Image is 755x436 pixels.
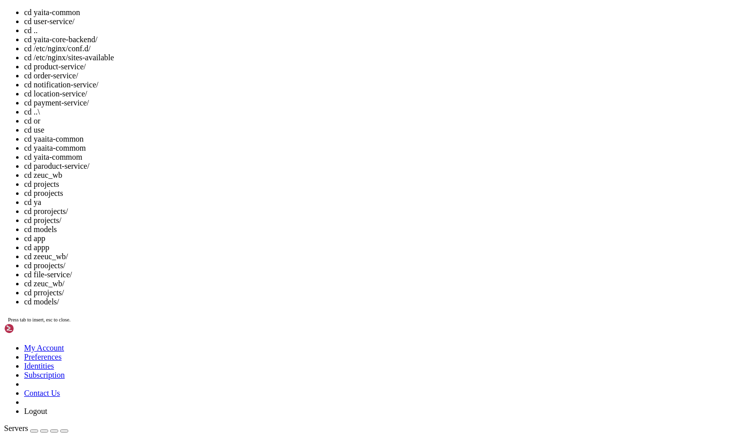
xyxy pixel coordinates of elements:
[4,21,624,30] x-row: * Documentation: [URL][DOMAIN_NAME]
[127,252,131,260] div: (29, 29)
[4,38,624,47] x-row: * Support: [URL][DOMAIN_NAME]
[24,362,54,370] a: Identities
[24,135,751,144] li: cd yaaita-common
[4,252,624,260] x-row: : $ cd
[24,270,751,279] li: cd file-service/
[24,162,751,171] li: cd paroduct-service/
[24,8,751,17] li: cd yaita-common
[24,189,751,198] li: cd proojects
[24,407,47,415] a: Logout
[24,117,751,126] li: cd or
[4,98,624,106] x-row: Swap usage: 0%
[24,89,751,98] li: cd location-service/
[24,261,751,270] li: cd proojects/
[4,4,624,13] x-row: Welcome to Ubuntu 24.04.3 LTS (GNU/Linux 6.14.0-1011-aws x86_64)
[4,30,624,38] x-row: * Management: [URL][DOMAIN_NAME]
[4,235,624,243] x-row: *** System restart required ***
[24,225,751,234] li: cd models
[24,288,751,297] li: cd prrojects/
[24,198,751,207] li: cd ya
[24,344,64,352] a: My Account
[24,216,751,225] li: cd projects/
[4,252,92,260] span: ubuntu@ip-172-31-91-17
[24,80,751,89] li: cd notification-service/
[24,371,65,379] a: Subscription
[4,55,624,64] x-row: System information as of [DATE]
[24,71,751,80] li: cd order-service/
[24,207,751,216] li: cd prorojects/
[24,53,751,62] li: cd /etc/nginx/sites-available
[4,81,624,89] x-row: Usage of /: 36.8% of 28.02GB Users logged in: 0
[96,252,100,260] span: ~
[8,317,70,322] span: Press tab to insert, esc to close.
[24,279,751,288] li: cd zeuc_wb/
[24,44,751,53] li: cd /etc/nginx/conf.d/
[4,141,624,149] x-row: [URL][DOMAIN_NAME]
[4,209,624,217] x-row: See [URL][DOMAIN_NAME] or run: sudo pro status
[4,72,624,81] x-row: System load: 0.09 Processes: 190
[24,144,751,153] li: cd yaaita-commom
[24,353,62,361] a: Preferences
[4,175,624,183] x-row: 3 updates can be applied immediately.
[24,243,751,252] li: cd appp
[4,323,62,334] img: Shellngn
[4,89,624,98] x-row: Memory usage: 65% IPv4 address for enX0: [TECHNICAL_ID]
[24,107,751,117] li: cd ..\
[4,424,28,432] span: Servers
[4,115,624,124] x-row: * Ubuntu Pro delivers the most comprehensive open source security and
[24,17,751,26] li: cd user-service/
[24,98,751,107] li: cd payment-service/
[4,243,624,252] x-row: Last login: [DATE] from [TECHNICAL_ID]
[24,180,751,189] li: cd projects
[4,183,624,192] x-row: To see these additional updates run: apt list --upgradable
[4,124,624,132] x-row: compliance features.
[4,158,624,166] x-row: Expanded Security Maintenance for Applications is not enabled.
[4,200,624,209] x-row: Enable ESM Apps to receive additional future security updates.
[24,62,751,71] li: cd product-service/
[24,35,751,44] li: cd yaita-core-backend/
[24,389,60,397] a: Contact Us
[24,153,751,162] li: cd yaita-commom
[24,297,751,306] li: cd models/
[24,234,751,243] li: cd app
[24,26,751,35] li: cd ..
[24,126,751,135] li: cd use
[24,171,751,180] li: cd zeuc_wb
[24,252,751,261] li: cd zeeuc_wb/
[4,424,68,432] a: Servers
